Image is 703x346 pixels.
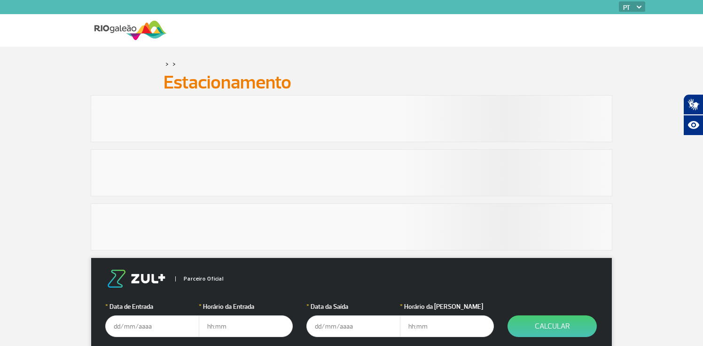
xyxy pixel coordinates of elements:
[164,74,539,90] h1: Estacionamento
[683,94,703,136] div: Plugin de acessibilidade da Hand Talk.
[105,315,199,337] input: dd/mm/aaaa
[306,302,400,312] label: Data da Saída
[105,302,199,312] label: Data de Entrada
[175,276,224,282] span: Parceiro Oficial
[508,315,597,337] button: Calcular
[400,315,494,337] input: hh:mm
[683,115,703,136] button: Abrir recursos assistivos.
[400,302,494,312] label: Horário da [PERSON_NAME]
[199,315,293,337] input: hh:mm
[165,58,169,69] a: >
[199,302,293,312] label: Horário da Entrada
[172,58,176,69] a: >
[306,315,400,337] input: dd/mm/aaaa
[683,94,703,115] button: Abrir tradutor de língua de sinais.
[105,270,167,288] img: logo-zul.png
